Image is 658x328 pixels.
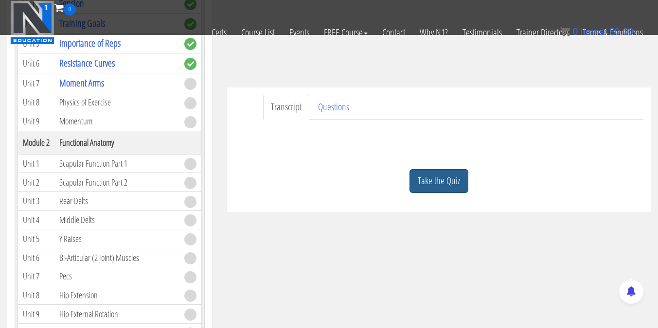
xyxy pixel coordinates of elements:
td: Physics of Exercise [54,93,179,112]
bdi: 0.00 [609,26,634,37]
td: Pecs [54,267,179,286]
a: Moment Arms [59,76,104,89]
td: Hip External Rotation [54,305,179,324]
a: Terms & Conditions [575,16,650,50]
a: Certs [204,16,234,50]
span: 0 [64,3,76,16]
td: Middle Delts [54,210,179,229]
td: Hip Extension [54,286,179,305]
img: icon11.png [560,27,570,36]
a: Questions [310,95,357,120]
span: complete [184,58,196,70]
th: Module 2 [18,131,55,154]
a: Transcript [263,95,309,120]
a: Events [282,16,317,50]
span: 0 [572,26,578,37]
td: Unit 6 [18,53,55,73]
a: Resistance Curves [59,56,115,69]
td: Unit 8 [18,93,55,112]
td: Unit 9 [18,305,55,324]
td: Bi-Articular (2 Joint) Muscles [54,248,179,267]
img: n1-education [10,0,54,44]
a: 0 items: $0.00 [560,26,634,37]
td: Unit 8 [18,286,55,305]
a: Take the Quiz [409,169,468,193]
th: Functional Anatomy [54,131,179,154]
td: Unit 7 [18,73,55,93]
a: Testimonials [455,16,509,50]
td: Rear Delts [54,192,179,211]
td: Scapular Function Part 2 [54,173,179,192]
td: Unit 6 [18,248,55,267]
a: FREE Course [317,16,375,50]
td: Unit 2 [18,173,55,192]
a: Trainer Directory [509,16,575,50]
td: Unit 7 [18,267,55,286]
td: Momentum [54,112,179,131]
a: Why N1? [412,16,455,50]
a: Contact [375,16,412,50]
td: Unit 1 [18,154,55,173]
td: Scapular Function Part 1 [54,154,179,173]
span: $ [609,26,615,37]
td: Unit 9 [18,112,55,131]
span: items: [581,26,606,37]
td: Y Raises [54,229,179,248]
a: 0 [54,1,76,14]
td: Unit 4 [18,210,55,229]
td: Unit 5 [18,229,55,248]
td: Unit 3 [18,192,55,211]
a: Course List [234,16,282,50]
